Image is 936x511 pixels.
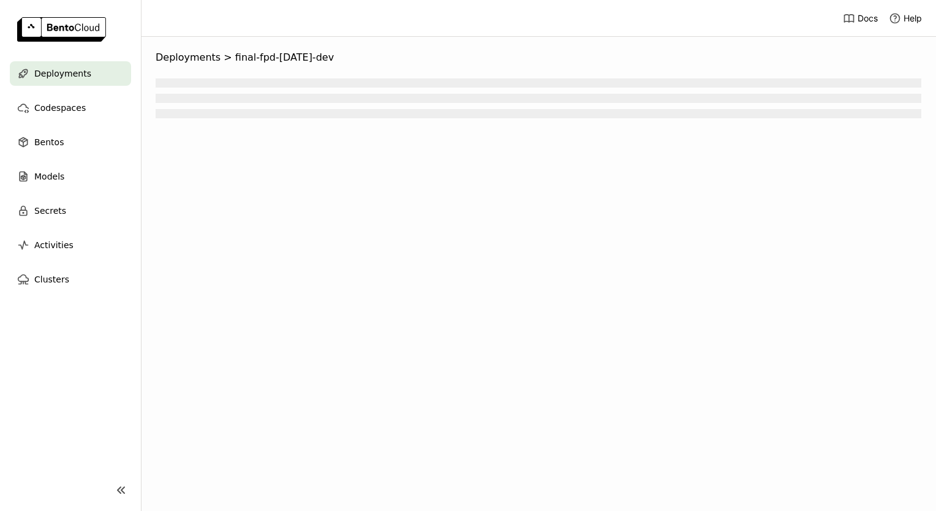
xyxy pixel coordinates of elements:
[221,51,235,64] span: >
[10,233,131,257] a: Activities
[34,135,64,150] span: Bentos
[34,66,91,81] span: Deployments
[10,267,131,292] a: Clusters
[904,13,922,24] span: Help
[34,203,66,218] span: Secrets
[156,51,921,64] nav: Breadcrumbs navigation
[10,130,131,154] a: Bentos
[34,238,74,252] span: Activities
[156,51,221,64] span: Deployments
[858,13,878,24] span: Docs
[843,12,878,25] a: Docs
[10,61,131,86] a: Deployments
[10,199,131,223] a: Secrets
[34,272,69,287] span: Clusters
[34,100,86,115] span: Codespaces
[10,96,131,120] a: Codespaces
[235,51,334,64] span: final-fpd-[DATE]-dev
[34,169,64,184] span: Models
[889,12,922,25] div: Help
[17,17,106,42] img: logo
[10,164,131,189] a: Models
